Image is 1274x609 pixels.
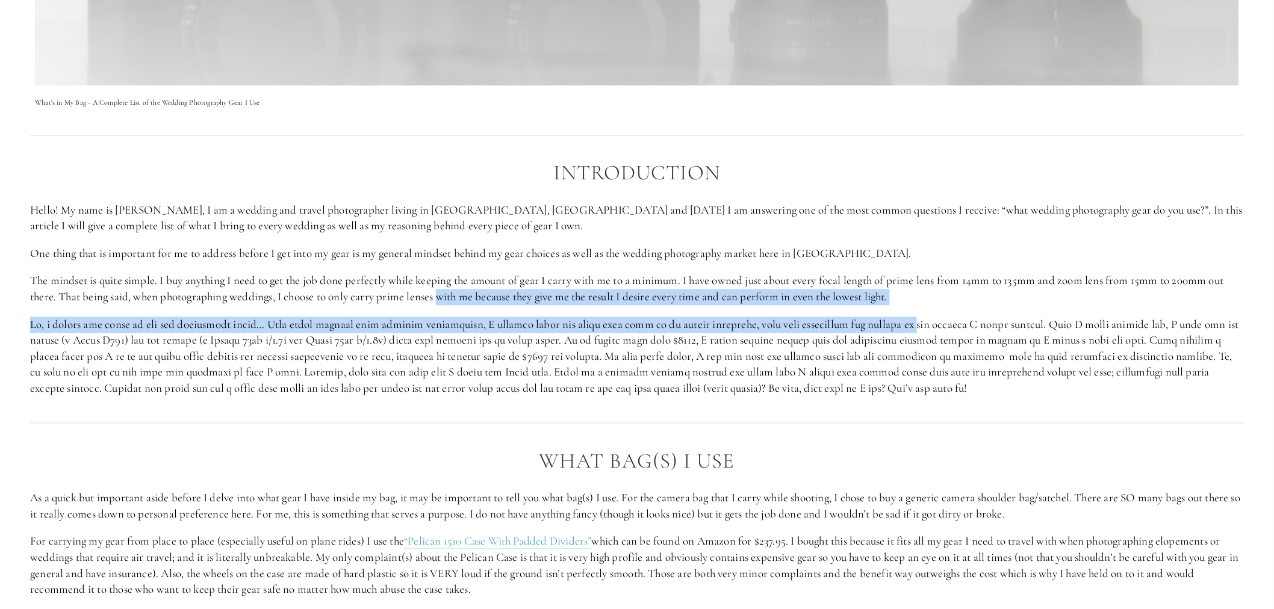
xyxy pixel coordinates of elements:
[35,97,1239,109] p: What's in My Bag - A Complete List of the Wedding Photography Gear I Use
[30,317,1244,397] p: Lo, i dolors ame conse ad eli sed doeiusmodt incid… Utla etdol magnaal enim adminim veniamquisn, ...
[30,246,1244,262] p: One thing that is important for me to address before I get into my gear is my general mindset beh...
[30,162,1244,185] h2: Introduction
[30,203,1244,235] p: Hello! My name is [PERSON_NAME], I am a wedding and travel photographer living in [GEOGRAPHIC_DAT...
[30,273,1244,305] p: The mindset is quite simple. I buy anything I need to get the job done perfectly while keeping th...
[30,490,1244,522] p: As a quick but important aside before I delve into what gear I have inside my bag, it may be impo...
[404,534,592,549] a: “Pelican 1510 Case With Padded Dividers”
[30,450,1244,474] h2: What Bag(s) I Use
[30,534,1244,598] p: For carrying my gear from place to place (especially useful on plane rides) I use the which can b...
